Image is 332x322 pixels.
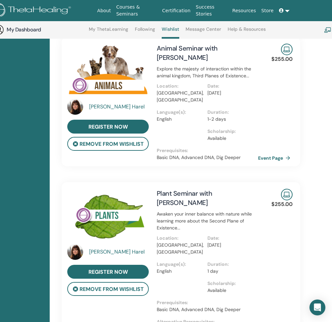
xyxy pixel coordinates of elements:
div: Domain: [DOMAIN_NAME] [17,17,73,22]
p: [DATE] [207,242,254,249]
img: tab_keywords_by_traffic_grey.svg [66,38,71,44]
p: Available [207,287,254,294]
img: Plant Seminar [67,189,149,246]
p: Scholarship : [207,280,254,287]
p: [GEOGRAPHIC_DATA], [GEOGRAPHIC_DATA] [157,242,203,256]
a: Animal Seminar with [PERSON_NAME] [157,44,218,62]
a: My ThetaLearning [89,26,128,37]
img: chalkboard-teacher.svg [324,27,331,32]
img: tab_domain_overview_orange.svg [18,38,23,44]
a: register now [67,120,149,134]
a: About [94,5,113,17]
p: Basic DNA, Advanced DNA, Dig Deeper [157,306,258,313]
a: Following [135,26,155,37]
div: v 4.0.25 [19,11,32,16]
a: Help & Resources [228,26,266,37]
p: Location : [157,83,203,90]
img: default.jpg [67,99,83,115]
img: Animal Seminar [67,44,149,101]
span: register now [88,268,128,275]
h3: My Dashboard [7,26,73,33]
p: 1-2 days [207,116,254,123]
p: Basic DNA, Advanced DNA, Dig Deeper [157,154,258,161]
p: Awaken your inner balance with nature while learning more about the Second Plane of Existence... [157,211,258,231]
button: remove from wishlist [67,137,149,151]
a: [PERSON_NAME] Harel [89,103,150,111]
a: Courses & Seminars [114,1,160,20]
img: website_grey.svg [11,17,16,22]
p: Duration : [207,261,254,268]
p: [DATE] [207,90,254,97]
a: Store [259,5,276,17]
button: remove from wishlist [67,282,149,296]
img: default.jpg [67,244,83,260]
img: logo_orange.svg [11,11,16,16]
p: Date : [207,235,254,242]
div: Open Intercom Messenger [309,300,325,315]
p: $255.00 [271,200,293,208]
div: Domain Overview [25,39,59,43]
img: Live Online Seminar [281,189,293,200]
img: Live Online Seminar [281,44,293,55]
p: Duration : [207,109,254,116]
a: Wishlist [162,26,179,39]
p: English [157,116,203,123]
span: register now [88,123,128,130]
p: 1 day [207,268,254,275]
a: Message Center [186,26,221,37]
p: Scholarship : [207,128,254,135]
p: Prerequisites : [157,147,258,154]
p: Language(s) : [157,109,203,116]
p: [GEOGRAPHIC_DATA], [GEOGRAPHIC_DATA] [157,90,203,103]
p: Location : [157,235,203,242]
a: Plant Seminar with [PERSON_NAME] [157,189,212,207]
p: Language(s) : [157,261,203,268]
p: $255.00 [271,55,293,63]
div: Keywords by Traffic [73,39,112,43]
p: Prerequisites : [157,299,258,306]
a: Certification [159,5,193,17]
a: [PERSON_NAME] Harel [89,248,150,256]
a: Success Stories [193,1,230,20]
p: Explore the majesty of interaction within the animal kingdom, Third Planes of Existence... [157,65,258,79]
p: Date : [207,83,254,90]
a: register now [67,265,149,279]
a: Resources [230,5,259,17]
p: English [157,268,203,275]
a: Event Page [258,153,293,163]
p: Available [207,135,254,142]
